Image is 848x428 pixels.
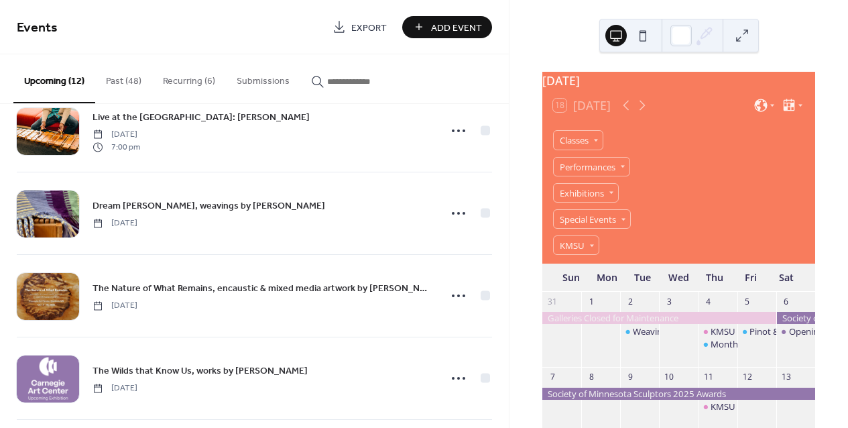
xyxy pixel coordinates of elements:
[547,372,558,383] div: 7
[625,264,661,291] div: Tue
[776,325,815,337] div: Opening Reception: Society of Minnesota Sculptors 2025 Awards
[17,15,58,41] span: Events
[586,296,597,307] div: 1
[625,372,636,383] div: 9
[696,264,733,291] div: Thu
[780,372,792,383] div: 13
[93,282,432,296] span: The Nature of What Remains, encaustic & mixed media artwork by [PERSON_NAME] [PERSON_NAME]
[547,296,558,307] div: 31
[93,141,140,153] span: 7:00 pm
[703,372,714,383] div: 11
[93,364,308,378] span: The Wilds that Know Us, works by [PERSON_NAME]
[402,16,492,38] button: Add Event
[625,296,636,307] div: 2
[741,296,753,307] div: 5
[93,109,310,125] a: Live at the [GEOGRAPHIC_DATA]: [PERSON_NAME]
[776,312,815,324] div: Society of Minnesota Sculptors 2025 Awards
[542,312,776,324] div: Galleries Closed for Maintenance
[711,400,835,413] div: KMSU Radio: The Exhibitionists
[780,296,792,307] div: 6
[553,264,589,291] div: Sun
[737,325,776,337] div: Pinot & Paint
[699,325,737,337] div: KMSU Radio: The Exhibitionists
[93,199,325,213] span: Dream [PERSON_NAME], weavings by [PERSON_NAME]
[711,325,835,337] div: KMSU Radio: The Exhibitionists
[633,325,806,337] div: Weaving Sound - Sound Healing Experience
[711,338,813,350] div: Monthly Fiber Arts Group
[93,300,137,312] span: [DATE]
[542,72,815,89] div: [DATE]
[586,372,597,383] div: 8
[542,388,815,400] div: Society of Minnesota Sculptors 2025 Awards
[749,325,802,337] div: Pinot & Paint
[93,129,140,141] span: [DATE]
[93,382,137,394] span: [DATE]
[93,111,310,125] span: Live at the [GEOGRAPHIC_DATA]: [PERSON_NAME]
[226,54,300,102] button: Submissions
[93,363,308,378] a: The Wilds that Know Us, works by [PERSON_NAME]
[661,264,697,291] div: Wed
[93,280,432,296] a: The Nature of What Remains, encaustic & mixed media artwork by [PERSON_NAME] [PERSON_NAME]
[152,54,226,102] button: Recurring (6)
[664,296,675,307] div: 3
[93,198,325,213] a: Dream [PERSON_NAME], weavings by [PERSON_NAME]
[93,217,137,229] span: [DATE]
[351,21,387,35] span: Export
[699,400,737,413] div: KMSU Radio: The Exhibitionists
[703,296,714,307] div: 4
[733,264,769,291] div: Fri
[431,21,482,35] span: Add Event
[13,54,95,103] button: Upcoming (12)
[664,372,675,383] div: 10
[322,16,397,38] a: Export
[95,54,152,102] button: Past (48)
[620,325,659,337] div: Weaving Sound - Sound Healing Experience
[741,372,753,383] div: 12
[768,264,804,291] div: Sat
[699,338,737,350] div: Monthly Fiber Arts Group
[589,264,625,291] div: Mon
